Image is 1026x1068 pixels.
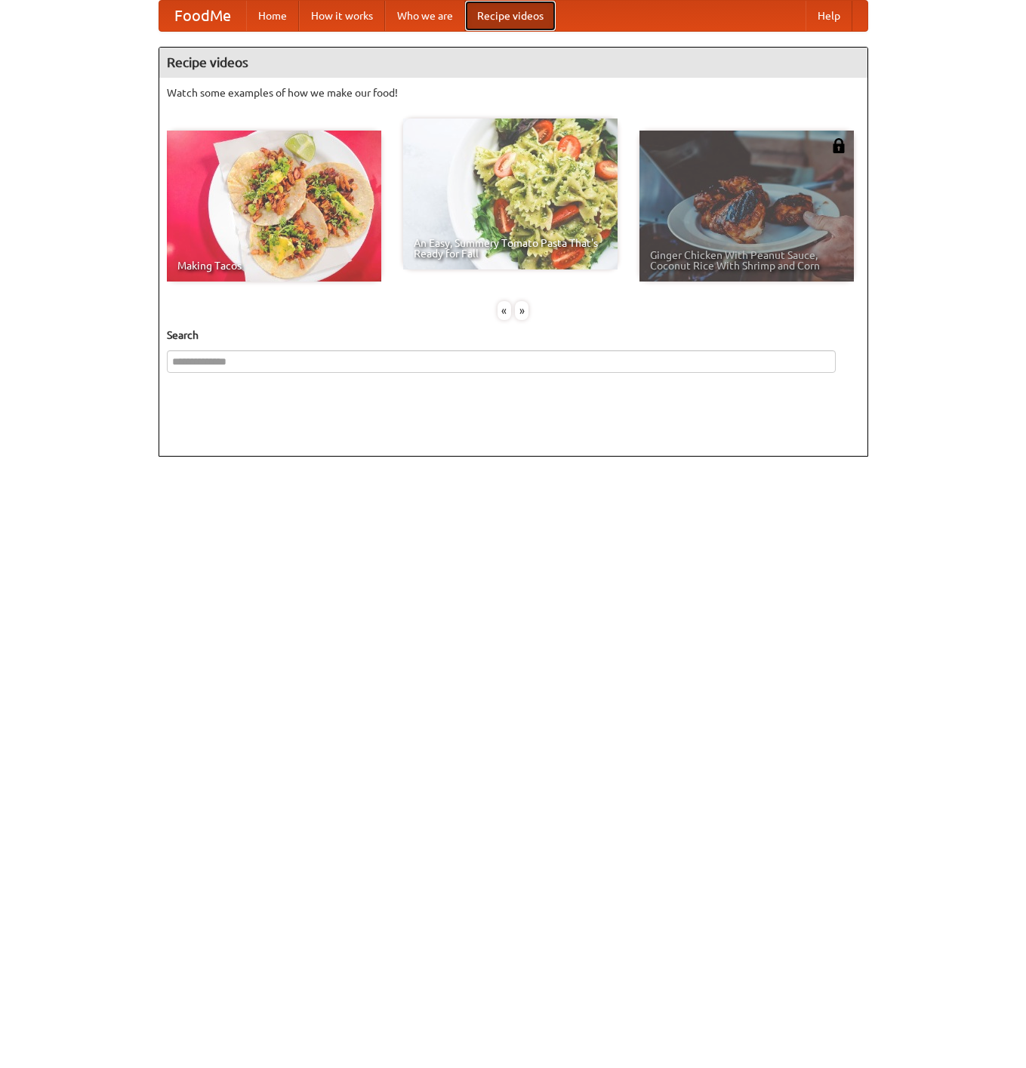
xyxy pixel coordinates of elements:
a: FoodMe [159,1,246,31]
a: Help [806,1,852,31]
h4: Recipe videos [159,48,867,78]
div: » [515,301,528,320]
a: Home [246,1,299,31]
span: Making Tacos [177,260,371,271]
div: « [498,301,511,320]
a: Making Tacos [167,131,381,282]
p: Watch some examples of how we make our food! [167,85,860,100]
a: Who we are [385,1,465,31]
img: 483408.png [831,138,846,153]
h5: Search [167,328,860,343]
a: How it works [299,1,385,31]
a: Recipe videos [465,1,556,31]
a: An Easy, Summery Tomato Pasta That's Ready for Fall [403,118,618,269]
span: An Easy, Summery Tomato Pasta That's Ready for Fall [414,238,607,259]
